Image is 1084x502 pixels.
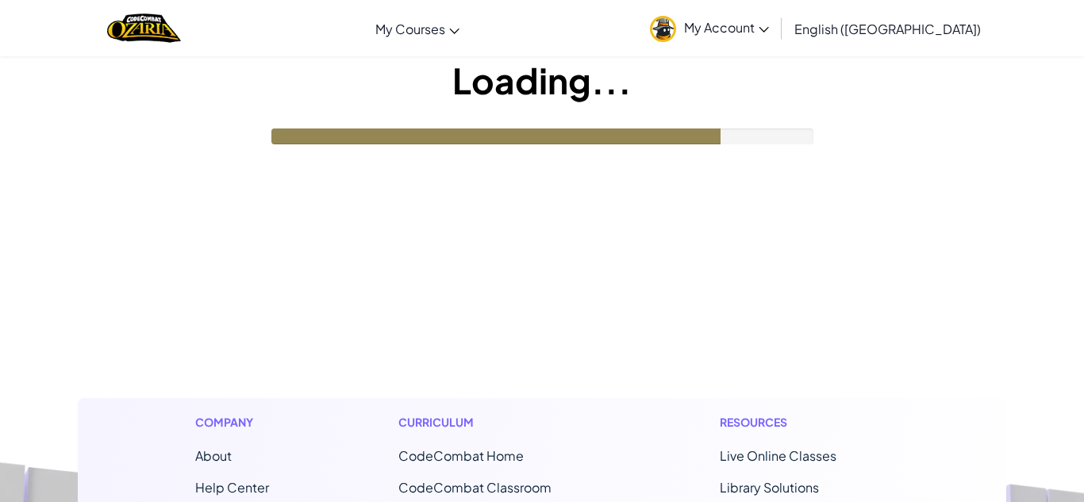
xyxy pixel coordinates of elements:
span: My Account [684,19,769,36]
a: About [195,447,232,464]
img: avatar [650,16,676,42]
h1: Resources [720,414,889,431]
span: My Courses [375,21,445,37]
span: CodeCombat Home [398,447,524,464]
span: English ([GEOGRAPHIC_DATA]) [794,21,981,37]
img: Home [107,12,181,44]
a: My Courses [367,7,467,50]
h1: Curriculum [398,414,590,431]
a: Live Online Classes [720,447,836,464]
a: Help Center [195,479,269,496]
a: Library Solutions [720,479,819,496]
a: Ozaria by CodeCombat logo [107,12,181,44]
a: My Account [642,3,777,53]
h1: Company [195,414,269,431]
a: English ([GEOGRAPHIC_DATA]) [786,7,989,50]
a: CodeCombat Classroom [398,479,552,496]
